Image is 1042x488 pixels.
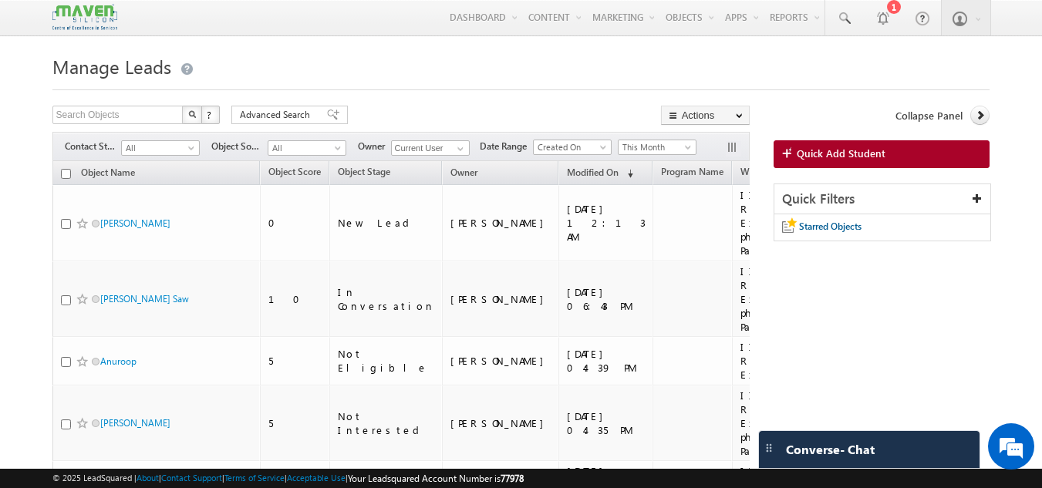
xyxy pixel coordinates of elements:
[161,473,222,483] a: Contact Support
[797,146,885,160] span: Quick Add Student
[740,188,821,257] div: IIT-Roorkee-Executive-physical-Paid
[480,140,533,153] span: Date Range
[786,443,875,456] span: Converse - Chat
[740,166,796,177] span: Website Page
[450,216,551,230] div: [PERSON_NAME]
[201,106,220,124] button: ?
[100,293,189,305] a: [PERSON_NAME] Saw
[799,220,862,232] span: Starred Objects
[52,4,117,31] img: Custom Logo
[338,166,390,177] span: Object Stage
[450,167,477,178] span: Owner
[268,216,322,230] div: 0
[653,163,731,183] a: Program Name
[450,292,551,306] div: [PERSON_NAME]
[449,141,468,156] a: Show All Items
[122,141,195,155] span: All
[740,389,821,458] div: IIT-Roorkee-Executive-physical-Paid
[567,347,646,375] div: [DATE] 04:39 PM
[567,202,646,244] div: [DATE] 12:13 AM
[330,163,398,183] a: Object Stage
[534,140,607,154] span: Created On
[567,285,646,313] div: [DATE] 06:43 PM
[740,340,821,382] div: IIT-Roorkee-Executive
[338,409,435,437] div: Not Interested
[61,169,71,179] input: Check all records
[188,110,196,118] img: Search
[763,442,775,454] img: carter-drag
[100,417,170,429] a: [PERSON_NAME]
[207,108,214,121] span: ?
[268,292,322,306] div: 10
[100,217,170,229] a: [PERSON_NAME]
[774,140,990,168] a: Quick Add Student
[559,163,641,183] a: Modified On (sorted descending)
[733,163,804,183] a: Website Page
[661,106,750,125] button: Actions
[121,140,200,156] a: All
[348,473,524,484] span: Your Leadsquared Account Number is
[100,355,137,367] a: Anuroop
[268,166,321,177] span: Object Score
[501,473,524,484] span: 77978
[268,354,322,368] div: 5
[268,141,342,155] span: All
[52,471,524,486] span: © 2025 LeadSquared | | | | |
[358,140,391,153] span: Owner
[65,140,121,153] span: Contact Stage
[567,409,646,437] div: [DATE] 04:35 PM
[287,473,346,483] a: Acceptable Use
[618,140,696,155] a: This Month
[533,140,612,155] a: Created On
[338,216,435,230] div: New Lead
[391,140,470,156] input: Type to Search
[621,167,633,180] span: (sorted descending)
[450,354,551,368] div: [PERSON_NAME]
[740,264,821,334] div: IIT-Roorkee-Executive-physical-Paid
[224,473,285,483] a: Terms of Service
[211,140,268,153] span: Object Source
[567,167,619,178] span: Modified On
[619,140,692,154] span: This Month
[338,347,435,375] div: Not Eligible
[268,416,322,430] div: 5
[268,140,346,156] a: All
[73,164,143,184] a: Object Name
[240,108,315,122] span: Advanced Search
[338,285,435,313] div: In Conversation
[52,54,171,79] span: Manage Leads
[450,416,551,430] div: [PERSON_NAME]
[137,473,159,483] a: About
[774,184,991,214] div: Quick Filters
[661,166,723,177] span: Program Name
[895,109,963,123] span: Collapse Panel
[261,163,329,183] a: Object Score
